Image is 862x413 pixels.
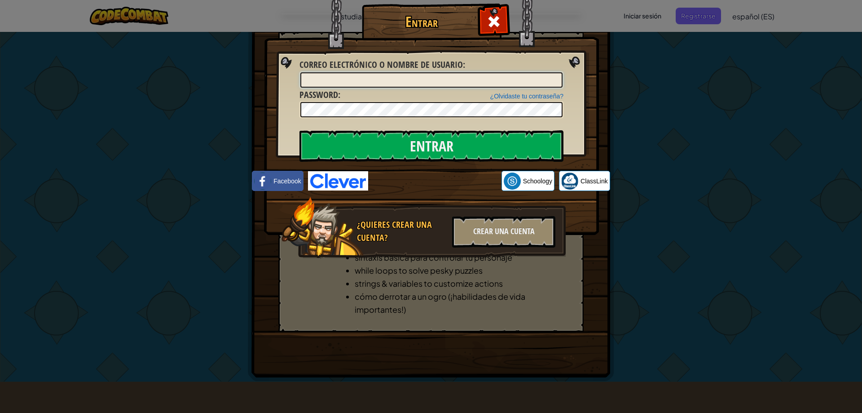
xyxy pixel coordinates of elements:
h1: Entrar [364,14,479,30]
span: ClassLink [581,177,608,186]
input: Entrar [299,130,563,162]
label: : [299,58,465,71]
img: facebook_small.png [254,173,271,190]
span: Schoology [523,177,552,186]
a: ¿Olvidaste tu contraseña? [490,93,563,100]
label: : [299,89,340,102]
span: Facebook [273,177,301,186]
span: Password [299,89,338,101]
iframe: Botón Iniciar sesión con Google [368,171,501,191]
img: classlink-logo-small.png [561,173,578,190]
span: Correo electrónico o nombre de usuario [299,58,463,71]
img: clever-logo-blue.png [308,171,368,191]
img: schoology.png [504,173,521,190]
div: Crear una cuenta [452,216,555,248]
div: ¿Quieres crear una cuenta? [357,218,447,244]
